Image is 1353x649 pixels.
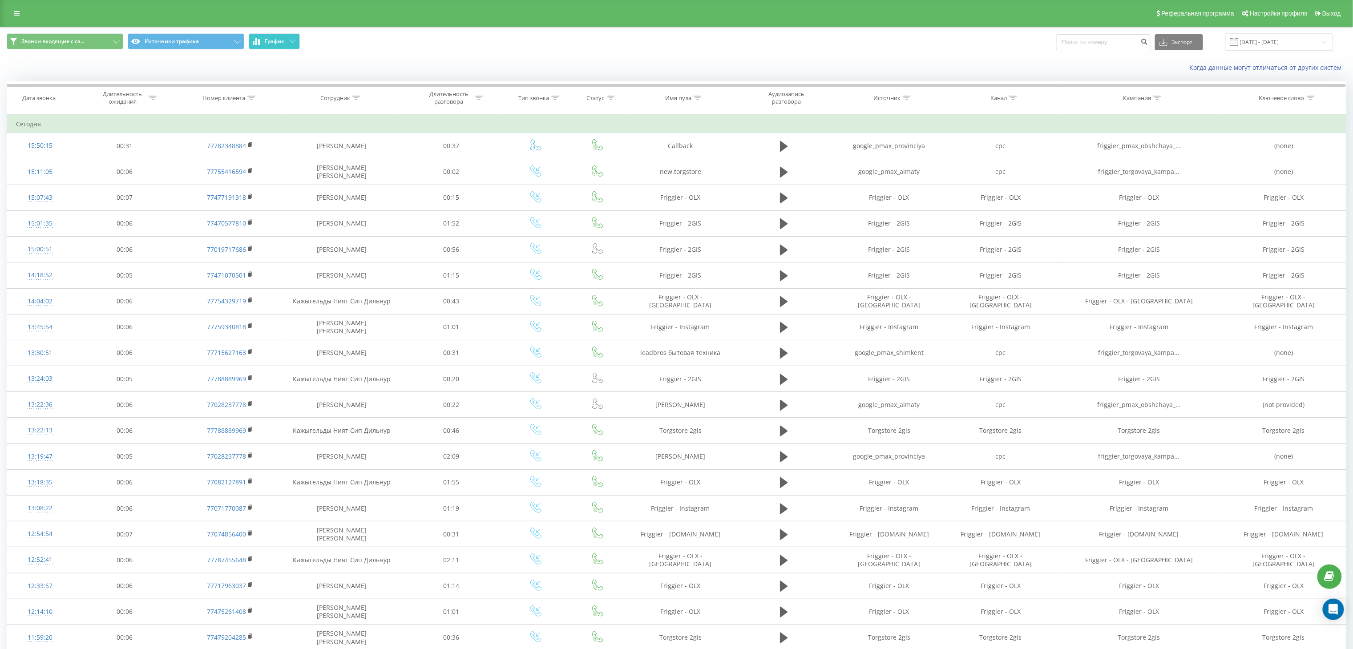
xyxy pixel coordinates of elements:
td: [PERSON_NAME] [284,262,400,288]
td: 00:06 [73,237,176,262]
a: 77755416594 [207,167,246,176]
td: Friggier - Instagram [1057,314,1222,340]
td: Friggier - OLX [627,469,735,495]
td: Friggier - 2GIS [1057,237,1222,262]
td: 00:06 [73,547,176,573]
td: (none) [1222,133,1346,159]
td: [PERSON_NAME] [PERSON_NAME] [284,314,400,340]
td: Friggier - 2GIS [1222,210,1346,236]
td: Кажыгельды Ният Сип Дильнур [284,288,400,314]
td: Friggier - 2GIS [833,262,945,288]
td: Friggier - OLX - [GEOGRAPHIC_DATA] [627,288,735,314]
td: Friggier - OLX [1057,599,1222,625]
td: (not provided) [1222,392,1346,418]
button: Источники трафика [128,33,244,49]
td: Friggier - [DOMAIN_NAME] [1057,521,1222,547]
a: 77475261408 [207,607,246,616]
td: google_pmax_provinciya [833,133,945,159]
div: 15:07:43 [16,189,64,206]
td: 01:52 [400,210,503,236]
div: Длительность разговора [425,90,473,105]
td: Torgstore 2gis [945,418,1057,443]
td: 00:20 [400,366,503,392]
td: Friggier - OLX [945,599,1057,625]
td: 00:22 [400,392,503,418]
td: Friggier - [DOMAIN_NAME] [1222,521,1346,547]
span: friggier_pmax_obshchaya_... [1097,400,1181,409]
td: 01:01 [400,599,503,625]
td: [PERSON_NAME] [627,392,735,418]
td: [PERSON_NAME] [284,210,400,236]
td: 00:06 [73,392,176,418]
td: google_pmax_almaty [833,392,945,418]
td: cpc [945,340,1057,366]
span: friggier_torgovaya_kampa... [1099,348,1180,357]
td: leadbros бытовая техника [627,340,735,366]
td: Friggier - OLX - [GEOGRAPHIC_DATA] [1057,547,1222,573]
td: Friggier - 2GIS [1057,262,1222,288]
a: 77788889969 [207,375,246,383]
td: [PERSON_NAME] [PERSON_NAME] [284,159,400,185]
td: Torgstore 2gis [1057,418,1222,443]
a: 77788889969 [207,426,246,435]
td: [PERSON_NAME] [627,443,735,469]
td: Friggier - OLX [1057,573,1222,599]
span: Звонки входящие с са... [21,38,85,45]
td: 00:06 [73,210,176,236]
td: 00:05 [73,366,176,392]
td: 00:46 [400,418,503,443]
a: 77715627163 [207,348,246,357]
td: (none) [1222,159,1346,185]
td: Friggier - 2GIS [945,366,1057,392]
td: Friggier - 2GIS [1222,262,1346,288]
td: Friggier - OLX [945,469,1057,495]
td: Friggier - Instagram [1222,496,1346,521]
td: Torgstore 2gis [627,418,735,443]
td: 00:31 [400,521,503,547]
div: 15:01:35 [16,215,64,232]
td: Friggier - 2GIS [1057,366,1222,392]
td: [PERSON_NAME] [284,340,400,366]
td: 01:15 [400,262,503,288]
td: 00:06 [73,314,176,340]
td: [PERSON_NAME] [PERSON_NAME] [284,521,400,547]
td: [PERSON_NAME] [284,237,400,262]
td: 00:05 [73,262,176,288]
td: 01:55 [400,469,503,495]
td: Friggier - 2GIS [945,262,1057,288]
td: 00:06 [73,288,176,314]
div: Источник [873,94,901,102]
td: Friggier - 2GIS [833,210,945,236]
div: 15:00:51 [16,241,64,258]
a: 77754329719 [207,297,246,305]
td: Friggier - OLX [833,469,945,495]
td: Torgstore 2gis [833,418,945,443]
td: (none) [1222,443,1346,469]
td: 02:09 [400,443,503,469]
div: 14:18:52 [16,266,64,284]
td: 01:01 [400,314,503,340]
td: Friggier - 2GIS [1222,237,1346,262]
div: 13:45:54 [16,318,64,336]
div: Кампания [1123,94,1151,102]
a: 77477191318 [207,193,246,202]
td: 00:06 [73,599,176,625]
td: Friggier - Instagram [627,496,735,521]
td: Friggier - OLX [833,573,945,599]
td: 01:19 [400,496,503,521]
td: Friggier - 2GIS [627,210,735,236]
td: Friggier - 2GIS [627,366,735,392]
td: cpc [945,392,1057,418]
div: Open Intercom Messenger [1323,599,1344,620]
a: 77479204285 [207,633,246,641]
td: Friggier - OLX - [GEOGRAPHIC_DATA] [1222,288,1346,314]
td: Friggier - 2GIS [1222,366,1346,392]
div: 12:54:54 [16,525,64,543]
td: Friggier - OLX [833,599,945,625]
td: [PERSON_NAME] [284,443,400,469]
td: Friggier - OLX [627,599,735,625]
td: Friggier - 2GIS [945,237,1057,262]
td: Кажыгельды Ният Сип Дильнур [284,418,400,443]
td: Friggier - OLX [945,185,1057,210]
td: 00:43 [400,288,503,314]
